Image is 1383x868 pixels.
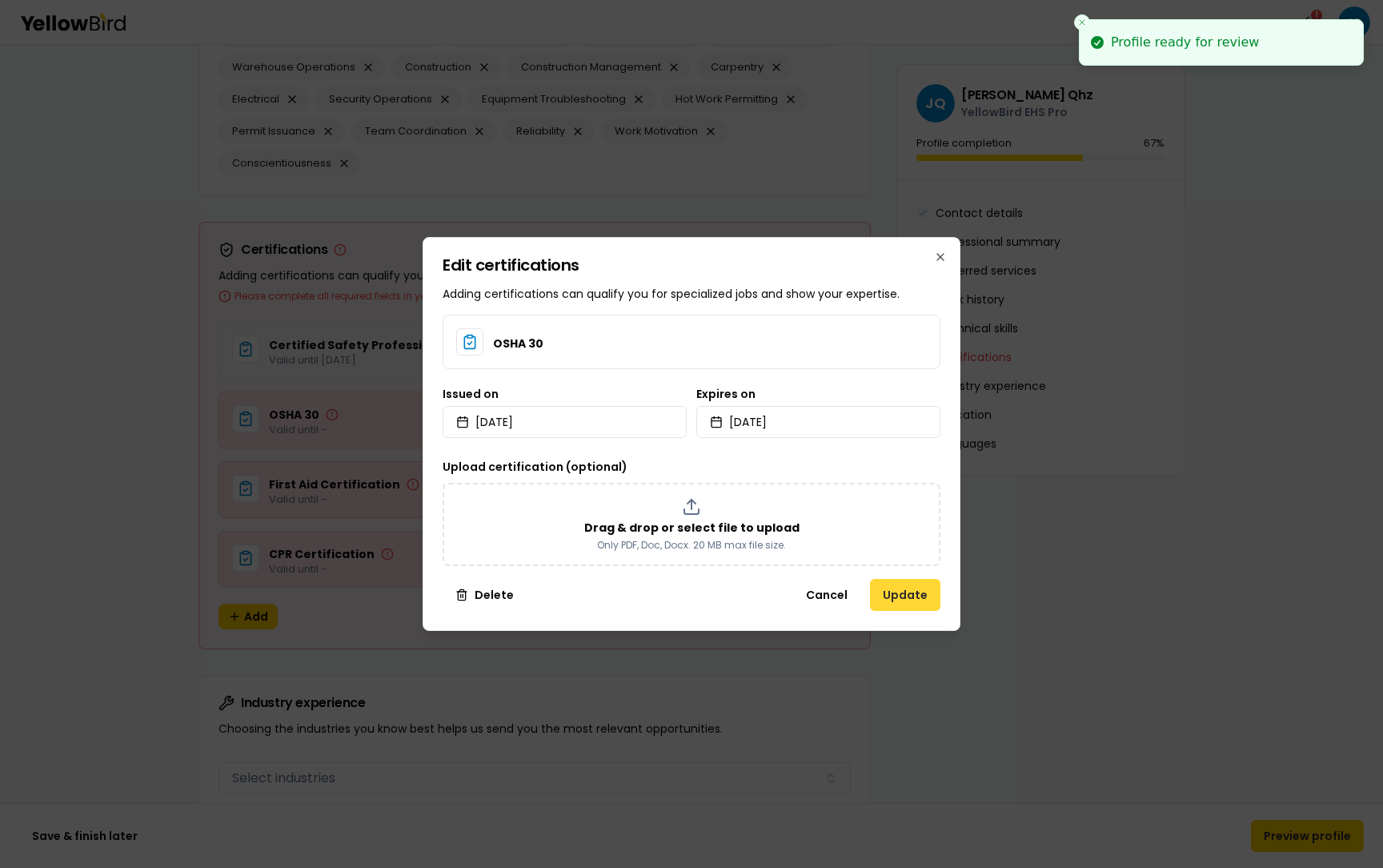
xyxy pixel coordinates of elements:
[443,388,499,400] label: Issued on
[443,579,527,611] button: Delete
[443,286,940,302] p: Adding certifications can qualify you for specialized jobs and show your expertise.
[597,539,786,552] p: Only PDF, Doc, Docx. 20 MB max file size.
[696,388,756,400] label: Expires on
[696,406,940,438] button: [DATE]
[870,579,940,611] button: Update
[443,257,940,273] h2: Edit certifications
[584,520,800,536] p: Drag & drop or select file to upload
[443,459,627,475] label: Upload certification (optional)
[443,406,687,438] button: [DATE]
[493,336,543,352] h3: OSHA 30
[443,483,940,566] div: Drag & drop or select file to uploadOnly PDF, Doc, Docx. 20 MB max file size.
[793,579,860,611] button: Cancel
